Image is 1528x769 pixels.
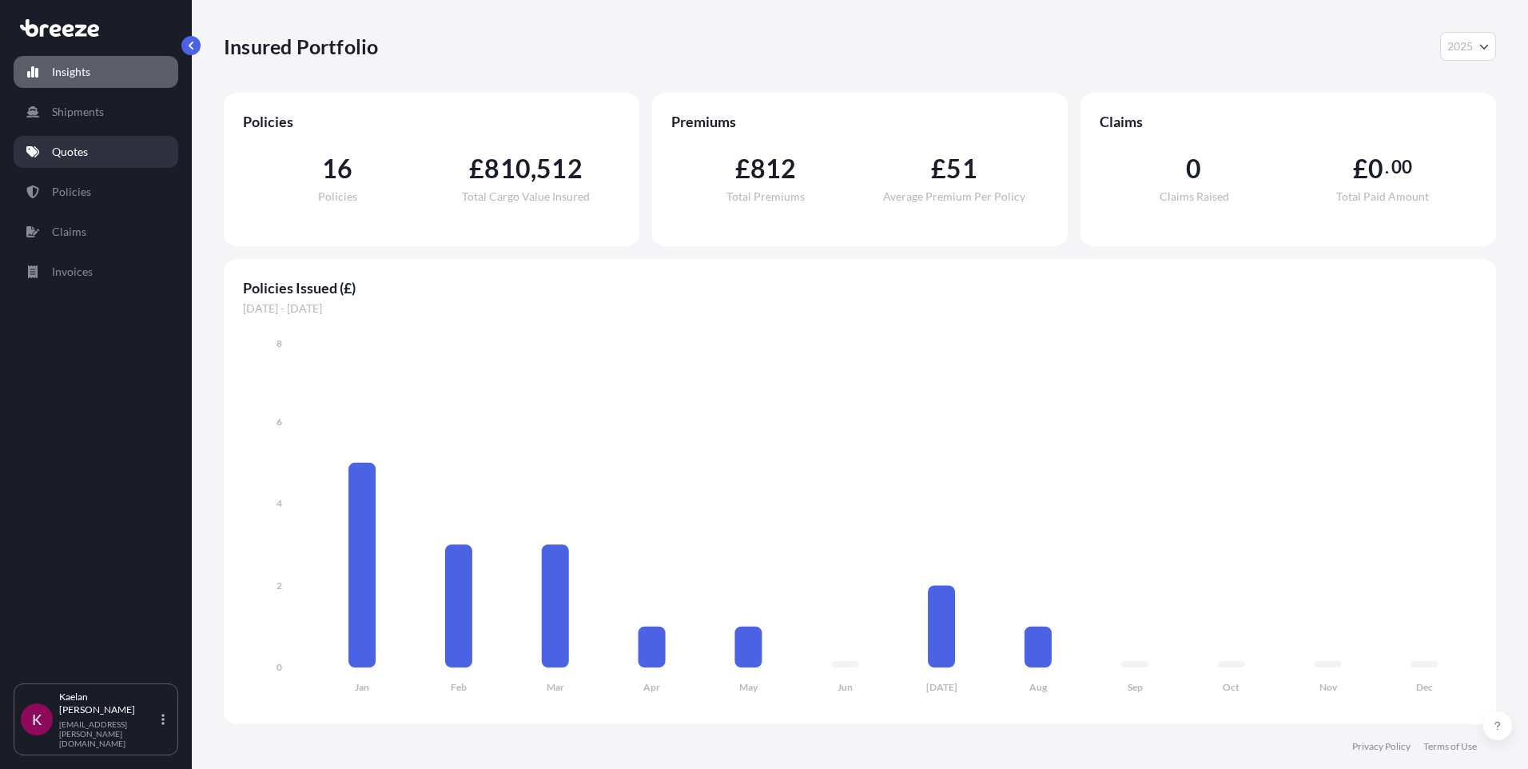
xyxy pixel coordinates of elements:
[451,681,467,693] tspan: Feb
[277,497,282,509] tspan: 4
[1416,681,1433,693] tspan: Dec
[531,156,536,181] span: ,
[1100,112,1477,131] span: Claims
[462,191,590,202] span: Total Cargo Value Insured
[1223,681,1240,693] tspan: Oct
[484,156,531,181] span: 810
[838,681,853,693] tspan: Jun
[52,144,88,160] p: Quotes
[643,681,660,693] tspan: Apr
[52,224,86,240] p: Claims
[277,416,282,428] tspan: 6
[671,112,1049,131] span: Premiums
[1160,191,1229,202] span: Claims Raised
[1391,161,1412,173] span: 00
[59,719,158,748] p: [EMAIL_ADDRESS][PERSON_NAME][DOMAIN_NAME]
[750,156,797,181] span: 812
[14,176,178,208] a: Policies
[52,184,91,200] p: Policies
[1336,191,1429,202] span: Total Paid Amount
[1440,32,1496,61] button: Year Selector
[14,256,178,288] a: Invoices
[243,278,1477,297] span: Policies Issued (£)
[1029,681,1048,693] tspan: Aug
[1353,156,1368,181] span: £
[322,156,352,181] span: 16
[547,681,564,693] tspan: Mar
[14,136,178,168] a: Quotes
[1447,38,1473,54] span: 2025
[14,216,178,248] a: Claims
[52,264,93,280] p: Invoices
[14,96,178,128] a: Shipments
[946,156,977,181] span: 51
[726,191,805,202] span: Total Premiums
[318,191,357,202] span: Policies
[277,337,282,349] tspan: 8
[224,34,378,59] p: Insured Portfolio
[52,104,104,120] p: Shipments
[243,112,620,131] span: Policies
[52,64,90,80] p: Insights
[1319,681,1338,693] tspan: Nov
[1186,156,1201,181] span: 0
[883,191,1025,202] span: Average Premium Per Policy
[739,681,758,693] tspan: May
[14,56,178,88] a: Insights
[931,156,946,181] span: £
[536,156,583,181] span: 512
[243,301,1477,317] span: [DATE] - [DATE]
[735,156,750,181] span: £
[1368,156,1383,181] span: 0
[1352,740,1411,753] a: Privacy Policy
[59,691,158,716] p: Kaelan [PERSON_NAME]
[1423,740,1477,753] a: Terms of Use
[355,681,369,693] tspan: Jan
[1385,161,1389,173] span: .
[277,661,282,673] tspan: 0
[32,711,42,727] span: K
[926,681,957,693] tspan: [DATE]
[277,580,282,592] tspan: 2
[469,156,484,181] span: £
[1128,681,1143,693] tspan: Sep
